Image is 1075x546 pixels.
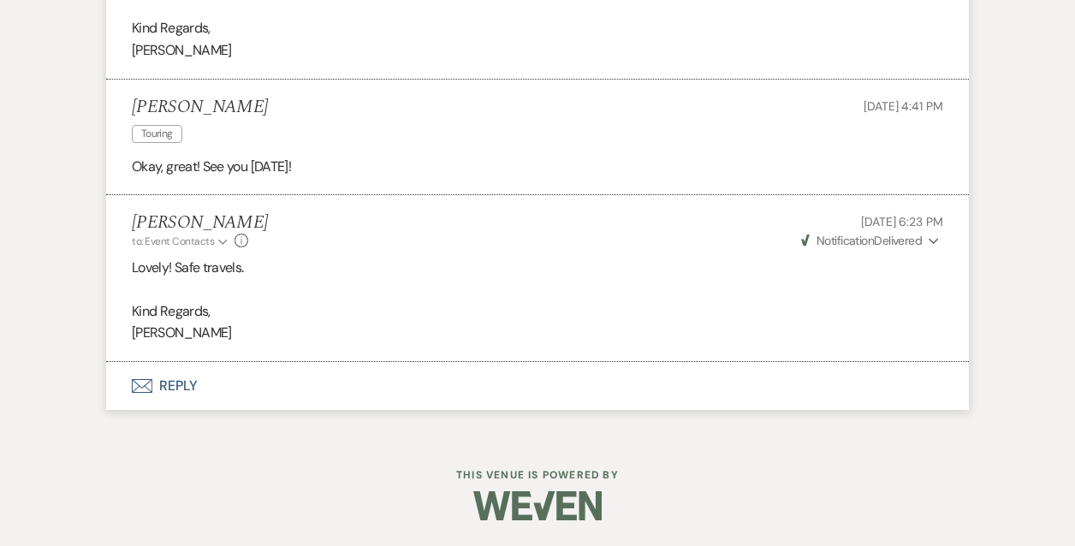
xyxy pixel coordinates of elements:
[801,233,923,248] span: Delivered
[132,97,268,118] h5: [PERSON_NAME]
[864,98,943,114] span: [DATE] 4:41 PM
[473,476,602,536] img: Weven Logo
[132,257,943,279] p: Lovely! Safe travels.
[132,234,214,248] span: to: Event Contacts
[817,233,874,248] span: Notification
[106,362,969,410] button: Reply
[132,156,943,178] p: Okay, great! See you [DATE]!
[861,214,943,229] span: [DATE] 6:23 PM
[132,17,943,39] p: Kind Regards,
[132,125,182,143] span: Touring
[132,322,943,344] p: [PERSON_NAME]
[132,234,230,249] button: to: Event Contacts
[799,232,943,250] button: NotificationDelivered
[132,300,943,323] p: Kind Regards,
[132,39,943,62] p: [PERSON_NAME]
[132,212,268,234] h5: [PERSON_NAME]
